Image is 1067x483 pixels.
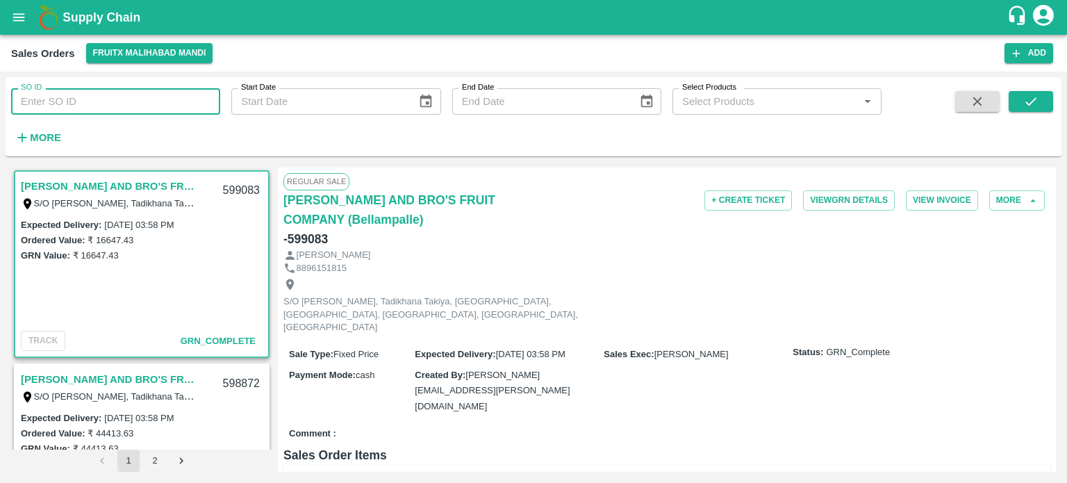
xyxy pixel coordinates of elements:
button: View Invoice [906,190,978,211]
label: Expected Delivery : [21,220,101,230]
button: page 1 [117,450,140,472]
label: Expected Delivery : [21,413,101,423]
label: Expected Delivery : [415,349,495,359]
div: 598872 [215,368,268,400]
label: ₹ 16647.43 [88,235,133,245]
label: SO ID [21,82,42,93]
label: [DATE] 03:58 PM [104,413,174,423]
button: Choose date [634,88,660,115]
b: Supply Chain [63,10,140,24]
button: Add [1004,43,1053,63]
span: [PERSON_NAME][EMAIL_ADDRESS][PERSON_NAME][DOMAIN_NAME] [415,370,570,411]
h6: - 599083 [283,229,328,249]
span: Regular Sale [283,173,349,190]
img: logo [35,3,63,31]
span: [DATE] 03:58 PM [496,349,565,359]
div: Sales Orders [11,44,75,63]
label: Comment : [289,427,336,441]
button: Choose date [413,88,439,115]
div: account of current user [1031,3,1056,32]
nav: pagination navigation [89,450,195,472]
label: ₹ 44413.63 [88,428,133,439]
label: Ordered Value: [21,235,85,245]
button: + Create Ticket [704,190,792,211]
a: Supply Chain [63,8,1007,27]
span: cash [356,370,374,380]
label: GRN Value: [21,250,70,261]
p: 8896151815 [297,262,347,275]
input: Start Date [231,88,407,115]
a: [PERSON_NAME] AND BRO'S FRUIT COMPANY (Bellampalle) [21,177,195,195]
span: Fixed Price [333,349,379,359]
label: Status: [793,346,823,359]
label: Start Date [241,82,276,93]
span: [PERSON_NAME] [654,349,729,359]
div: 599083 [215,174,268,207]
label: Select Products [682,82,736,93]
strong: More [30,132,61,143]
button: ViewGRN Details [803,190,895,211]
label: ₹ 16647.43 [73,250,119,261]
button: Select DC [86,43,213,63]
button: open drawer [3,1,35,33]
button: Go to page 2 [144,450,166,472]
button: Go to next page [170,450,192,472]
button: More [11,126,65,149]
span: GRN_Complete [181,336,256,346]
label: End Date [462,82,494,93]
a: [PERSON_NAME] AND BRO'S FRUIT COMPANY (Bellampalle) [21,370,195,388]
p: S/O [PERSON_NAME], Tadikhana Takiya, [GEOGRAPHIC_DATA], [GEOGRAPHIC_DATA], [GEOGRAPHIC_DATA], [GE... [283,295,596,334]
h6: Sales Order Items [283,445,1050,465]
input: Select Products [677,92,854,110]
label: Ordered Value: [21,428,85,439]
button: More [989,190,1045,211]
label: Created By : [415,370,465,380]
span: GRN_Complete [826,346,890,359]
label: Sale Type : [289,349,333,359]
div: customer-support [1007,5,1031,30]
p: [PERSON_NAME] [297,249,371,262]
label: Payment Mode : [289,370,356,380]
label: S/O [PERSON_NAME], Tadikhana Takiya, [GEOGRAPHIC_DATA], [GEOGRAPHIC_DATA], [GEOGRAPHIC_DATA], [GE... [34,197,695,208]
button: Open [859,92,877,110]
label: GRN Value: [21,443,70,454]
label: Sales Exec : [604,349,654,359]
input: Enter SO ID [11,88,220,115]
label: [DATE] 03:58 PM [104,220,174,230]
a: [PERSON_NAME] AND BRO'S FRUIT COMPANY (Bellampalle) [283,190,539,229]
label: ₹ 44413.63 [73,443,119,454]
label: S/O [PERSON_NAME], Tadikhana Takiya, [GEOGRAPHIC_DATA], [GEOGRAPHIC_DATA], [GEOGRAPHIC_DATA], [GE... [34,391,695,402]
input: End Date [452,88,628,115]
